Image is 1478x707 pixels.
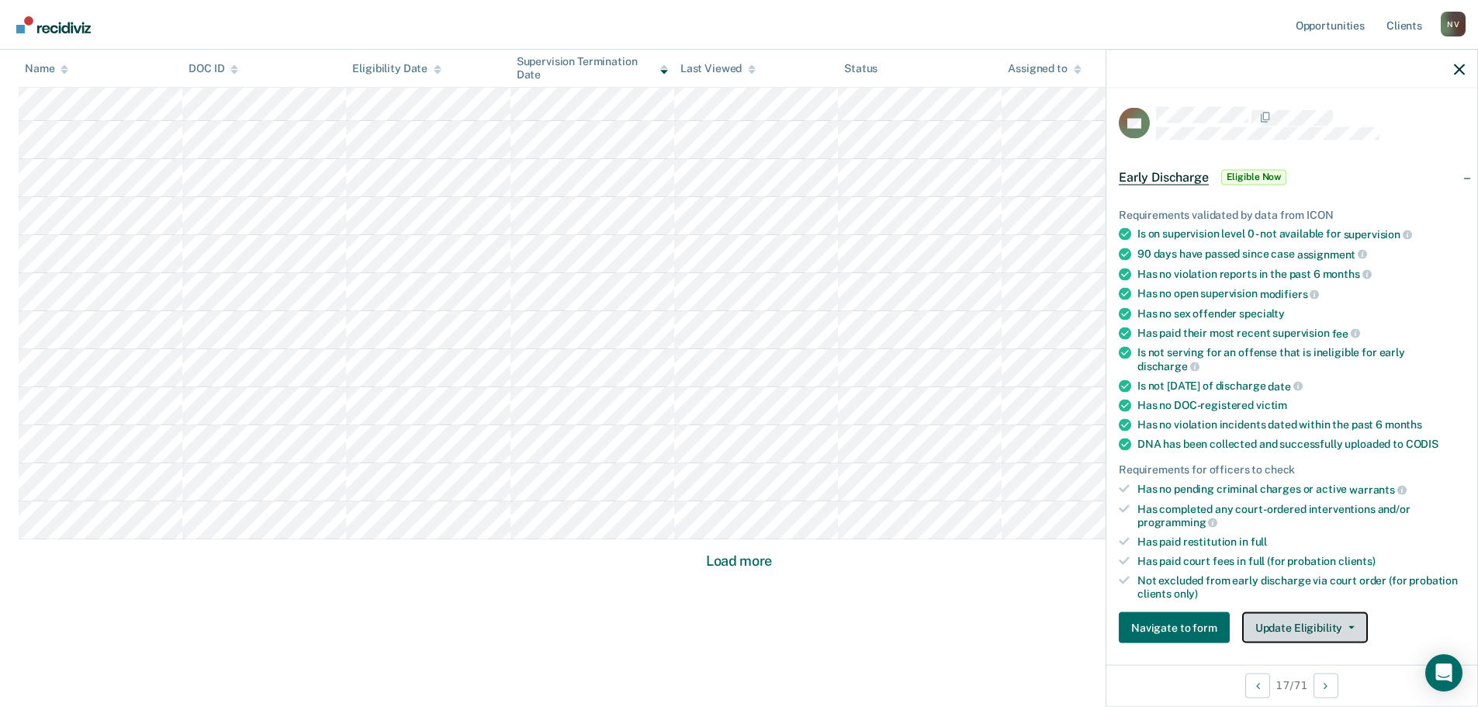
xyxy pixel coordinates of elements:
[1137,483,1465,497] div: Has no pending criminal charges or active
[1137,287,1465,301] div: Has no open supervision
[1441,12,1466,36] div: N V
[1406,438,1438,450] span: CODIS
[1137,516,1217,529] span: programming
[1332,327,1360,339] span: fee
[1137,247,1465,261] div: 90 days have passed since case
[1137,574,1465,600] div: Not excluded from early discharge via court order (for probation clients
[1137,399,1465,412] div: Has no DOC-registered
[1239,307,1285,319] span: specialty
[1008,62,1081,75] div: Assigned to
[1441,12,1466,36] button: Profile dropdown button
[1137,438,1465,451] div: DNA has been collected and successfully uploaded to
[1119,612,1230,643] button: Navigate to form
[16,16,91,33] img: Recidiviz
[189,62,238,75] div: DOC ID
[1385,418,1422,431] span: months
[1338,554,1376,567] span: clients)
[701,552,777,570] button: Load more
[1344,228,1412,241] span: supervision
[1137,379,1465,393] div: Is not [DATE] of discharge
[1174,587,1198,599] span: only)
[1137,359,1199,372] span: discharge
[1119,208,1465,221] div: Requirements validated by data from ICON
[1245,673,1270,698] button: Previous Opportunity
[1256,399,1287,411] span: victim
[1137,346,1465,373] div: Is not serving for an offense that is ineligible for early
[1119,612,1236,643] a: Navigate to form link
[517,55,668,81] div: Supervision Termination Date
[1137,554,1465,567] div: Has paid court fees in full (for probation
[1106,664,1477,705] div: 17 / 71
[1137,227,1465,241] div: Is on supervision level 0 - not available for
[1349,483,1407,495] span: warrants
[1242,612,1368,643] button: Update Eligibility
[844,62,877,75] div: Status
[1137,502,1465,529] div: Has completed any court-ordered interventions and/or
[1106,152,1477,202] div: Early DischargeEligible Now
[1137,307,1465,320] div: Has no sex offender
[1137,535,1465,549] div: Has paid restitution in
[1297,248,1367,260] span: assignment
[1137,326,1465,340] div: Has paid their most recent supervision
[1425,654,1462,691] div: Open Intercom Messenger
[1119,463,1465,477] div: Requirements for officers to check
[1268,379,1302,392] span: date
[1314,673,1338,698] button: Next Opportunity
[680,62,756,75] div: Last Viewed
[25,62,68,75] div: Name
[1137,267,1465,281] div: Has no violation reports in the past 6
[1119,169,1209,185] span: Early Discharge
[1251,535,1267,548] span: full
[352,62,441,75] div: Eligibility Date
[1323,268,1372,280] span: months
[1137,418,1465,431] div: Has no violation incidents dated within the past 6
[1221,169,1287,185] span: Eligible Now
[1260,287,1320,300] span: modifiers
